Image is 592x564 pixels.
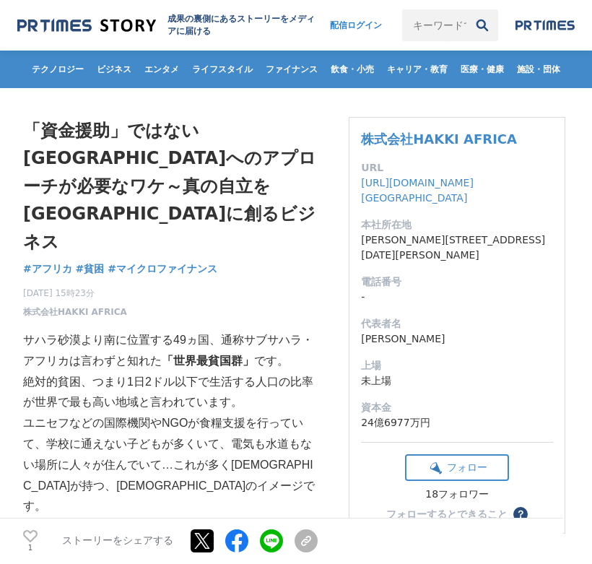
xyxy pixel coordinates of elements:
span: [DATE] 15時23分 [23,287,127,300]
span: ビジネス [91,64,137,75]
dd: [PERSON_NAME][STREET_ADDRESS][DATE][PERSON_NAME] [361,233,553,263]
button: ？ [513,507,528,521]
a: 成果の裏側にあるストーリーをメディアに届ける 成果の裏側にあるストーリーをメディアに届ける [17,13,315,38]
a: #マイクロファイナンス [108,261,217,277]
h2: 成果の裏側にあるストーリーをメディアに届ける [167,13,315,38]
a: 医療・健康 [455,51,510,88]
p: 絶対的貧困、つまり1日2ドル以下で生活する人口の比率が世界で最も高い地域と言われています。 [23,372,318,414]
span: 飲食・小売 [325,64,380,75]
dt: 本社所在地 [361,217,553,233]
dt: 電話番号 [361,274,553,290]
div: 18フォロワー [405,488,509,501]
input: キーワードで検索 [402,9,466,41]
dt: URL [361,160,553,175]
span: エンタメ [139,64,185,75]
a: ライフスタイル [186,51,258,88]
a: エンタメ [139,51,185,88]
a: 株式会社HAKKI AFRICA [361,131,517,147]
dt: 代表者名 [361,316,553,331]
p: サハラ砂漠より南に位置する49ヵ国、通称サブサハラ・アフリカは言わずと知れた です。 [23,330,318,372]
button: フォロー [405,454,509,481]
span: #貧困 [76,262,105,275]
a: キャリア・教育 [381,51,453,88]
span: 医療・健康 [455,64,510,75]
span: ライフスタイル [186,64,258,75]
p: ユニセフなどの国際機関やNGOが食糧支援を行っていて、学校に通えない子どもが多くいて、電気も水道もない場所に人々が住んでいて…これが多く[DEMOGRAPHIC_DATA]が持つ、[DEMOGR... [23,413,318,517]
img: 成果の裏側にあるストーリーをメディアに届ける [17,16,156,35]
a: [URL][DOMAIN_NAME][GEOGRAPHIC_DATA] [361,177,474,204]
dd: - [361,290,553,305]
img: prtimes [515,19,575,31]
span: #マイクロファイナンス [108,262,217,275]
a: テクノロジー [26,51,90,88]
span: 施設・団体 [511,64,566,75]
dd: [PERSON_NAME] [361,331,553,347]
dd: 未上場 [361,373,553,389]
a: #貧困 [76,261,105,277]
button: 検索 [466,9,498,41]
a: 株式会社HAKKI AFRICA [23,305,127,318]
a: #アフリカ [23,261,72,277]
span: テクノロジー [26,64,90,75]
a: 配信ログイン [315,9,396,41]
h1: 「資金援助」ではない[GEOGRAPHIC_DATA]へのアプローチが必要なワケ～真の自立を[GEOGRAPHIC_DATA]に創るビジネス [23,117,318,256]
p: 1 [23,545,38,552]
div: フォローするとできること [386,509,508,519]
p: ストーリーをシェアする [62,535,173,548]
a: 飲食・小売 [325,51,380,88]
dt: 資本金 [361,400,553,415]
span: #アフリカ [23,262,72,275]
strong: 「世界最貧国群」 [162,355,254,367]
span: ？ [515,509,526,519]
dt: 上場 [361,358,553,373]
span: キャリア・教育 [381,64,453,75]
span: ファイナンス [260,64,323,75]
a: 施設・団体 [511,51,566,88]
dd: 24億6977万円 [361,415,553,430]
a: ファイナンス [260,51,323,88]
a: ビジネス [91,51,137,88]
